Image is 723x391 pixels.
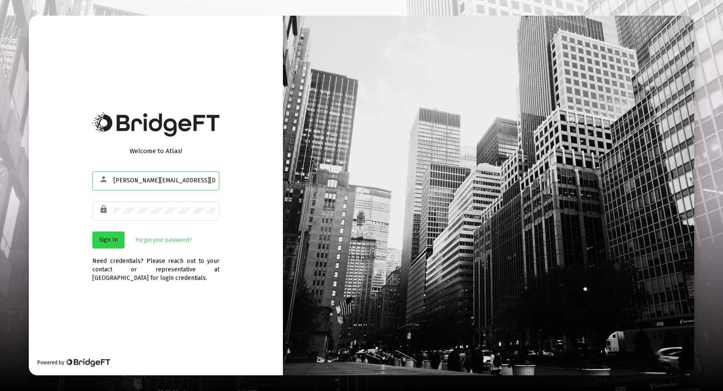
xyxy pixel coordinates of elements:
[99,236,118,243] span: Sign In
[92,232,125,249] button: Sign In
[114,177,215,184] input: Email or Username
[92,249,219,282] div: Need credentials? Please reach out to your contact or representative at [GEOGRAPHIC_DATA] for log...
[99,204,109,215] mat-icon: lock
[65,358,110,367] img: Bridge Financial Technology Logo
[92,147,219,155] div: Welcome to Atlas!
[99,174,109,184] mat-icon: person
[136,236,191,244] a: Forgot your password?
[37,358,110,367] div: Powered by
[92,112,219,137] img: Bridge Financial Technology Logo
